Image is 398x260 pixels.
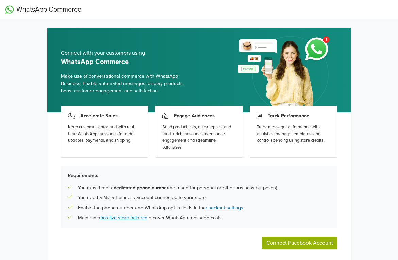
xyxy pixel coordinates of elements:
[78,194,207,202] p: You need a Meta Business account connected to your store.
[174,113,215,119] h3: Engage Audiences
[61,50,194,56] h5: Connect with your customers using
[78,204,244,212] p: Enable the phone number and WhatsApp opt-in fields in the .
[162,124,236,151] div: Send product lists, quick replies, and media-rich messages to enhance engagement and streamline p...
[68,173,331,178] h5: Requirements
[232,32,337,112] img: whatsapp_setup_banner
[61,58,194,66] h5: WhatsApp Commerce
[61,73,194,95] span: Make use of conversational commerce with WhatsApp Business. Enable automated messages, display pr...
[268,113,309,119] h3: Track Performance
[78,214,223,222] p: Maintain a to cover WhatsApp message costs.
[206,205,243,211] a: checkout settings
[78,184,278,192] p: You must have a (not used for personal or other business purposes).
[5,5,14,14] img: WhatsApp
[114,185,168,191] b: dedicated phone number
[262,237,337,249] button: Connect Facebook Account
[68,124,142,144] div: Keep customers informed with real-time WhatsApp messages for order updates, payments, and shipping.
[100,215,147,221] a: positive store balance
[16,4,81,15] span: WhatsApp Commerce
[257,124,330,144] div: Track message performance with analytics, manage templates, and control spending using store cred...
[80,113,118,119] h3: Accelerate Sales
